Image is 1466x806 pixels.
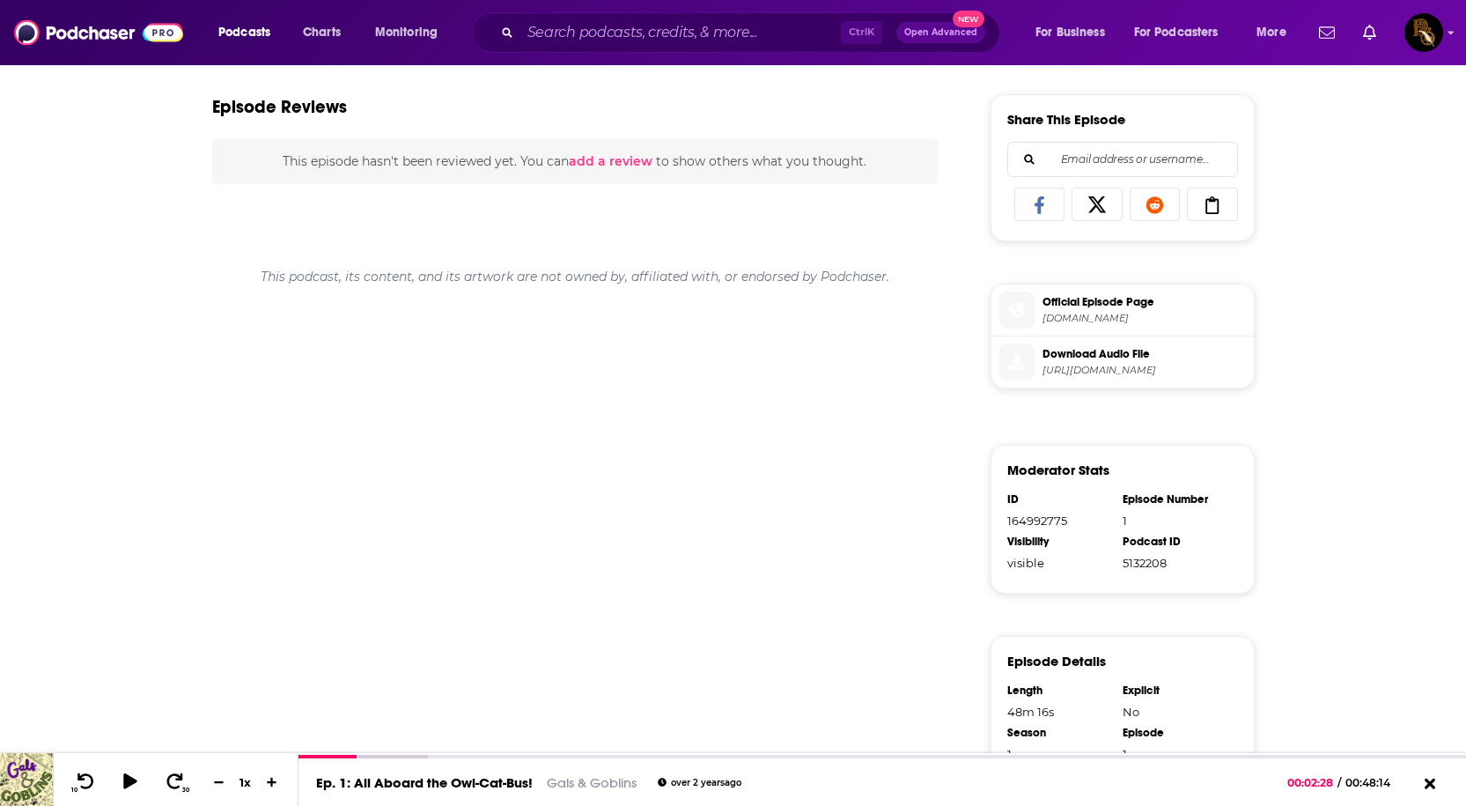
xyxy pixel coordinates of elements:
[547,774,637,791] a: Gals & Goblins
[1022,143,1223,176] input: Email address or username...
[1123,18,1244,47] button: open menu
[1007,653,1106,669] h3: Episode Details
[1404,13,1443,52] span: Logged in as RustyQuill
[1256,20,1286,45] span: More
[182,787,189,794] span: 30
[303,20,341,45] span: Charts
[1123,684,1227,698] div: Explicit
[316,774,533,791] a: Ep. 1: All Aboard the Owl-Cat-Bus!
[375,20,438,45] span: Monitoring
[1007,705,1111,719] div: 48m 16s
[1341,776,1408,789] span: 00:48:14
[68,772,101,794] button: 10
[1123,492,1227,507] div: Episode Number
[1007,492,1111,507] div: ID
[1244,18,1308,47] button: open menu
[1007,747,1111,761] div: 1
[206,18,293,47] button: open menu
[231,775,261,789] div: 1 x
[1072,188,1123,221] a: Share on X/Twitter
[896,22,985,43] button: Open AdvancedNew
[1404,13,1443,52] img: User Profile
[1007,514,1111,528] div: 164992775
[841,21,882,44] span: Ctrl K
[998,292,1247,329] a: Official Episode Page[DOMAIN_NAME]
[212,96,347,118] h3: Episode Reviews
[1123,556,1227,570] div: 5132208
[1123,535,1227,549] div: Podcast ID
[1123,705,1227,719] div: No
[1123,747,1227,761] div: 1
[1007,111,1125,128] h3: Share This Episode
[1187,188,1238,221] a: Copy Link
[291,18,351,47] a: Charts
[1007,535,1111,549] div: Visibility
[14,16,183,49] img: Podchaser - Follow, Share and Rate Podcasts
[1312,18,1342,48] a: Show notifications dropdown
[1035,20,1105,45] span: For Business
[1404,13,1443,52] button: Show profile menu
[1337,776,1341,789] span: /
[489,12,1017,53] div: Search podcasts, credits, & more...
[998,344,1247,381] a: Download Audio File[URL][DOMAIN_NAME]
[1042,294,1247,310] span: Official Episode Page
[904,28,977,37] span: Open Advanced
[212,255,939,299] div: This podcast, its content, and its artwork are not owned by, affiliated with, or endorsed by Podc...
[283,153,866,169] span: This episode hasn't been reviewed yet. You can to show others what you thought.
[1023,18,1127,47] button: open menu
[1042,346,1247,362] span: Download Audio File
[1356,18,1383,48] a: Show notifications dropdown
[658,778,741,788] div: over 2 years ago
[953,11,984,27] span: New
[1130,188,1181,221] a: Share on Reddit
[1007,726,1111,740] div: Season
[71,787,77,794] span: 10
[218,20,270,45] span: Podcasts
[159,772,193,794] button: 30
[520,18,841,47] input: Search podcasts, credits, & more...
[1134,20,1219,45] span: For Podcasters
[1287,776,1337,789] span: 00:02:28
[1007,142,1238,177] div: Search followers
[1007,462,1109,478] h3: Moderator Stats
[1123,726,1227,740] div: Episode
[1014,188,1065,221] a: Share on Facebook
[1007,684,1111,698] div: Length
[569,152,652,171] button: add a review
[1042,312,1247,325] span: galsandgoblins.podbean.com
[1042,364,1247,377] span: https://mcdn.podbean.com/mf/web/c1csuzr6ibmmeh0t/e_media_rss_com_galsandgoblins_2023_08_17_04_26_...
[1123,514,1227,528] div: 1
[363,18,460,47] button: open menu
[1007,556,1111,570] div: visible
